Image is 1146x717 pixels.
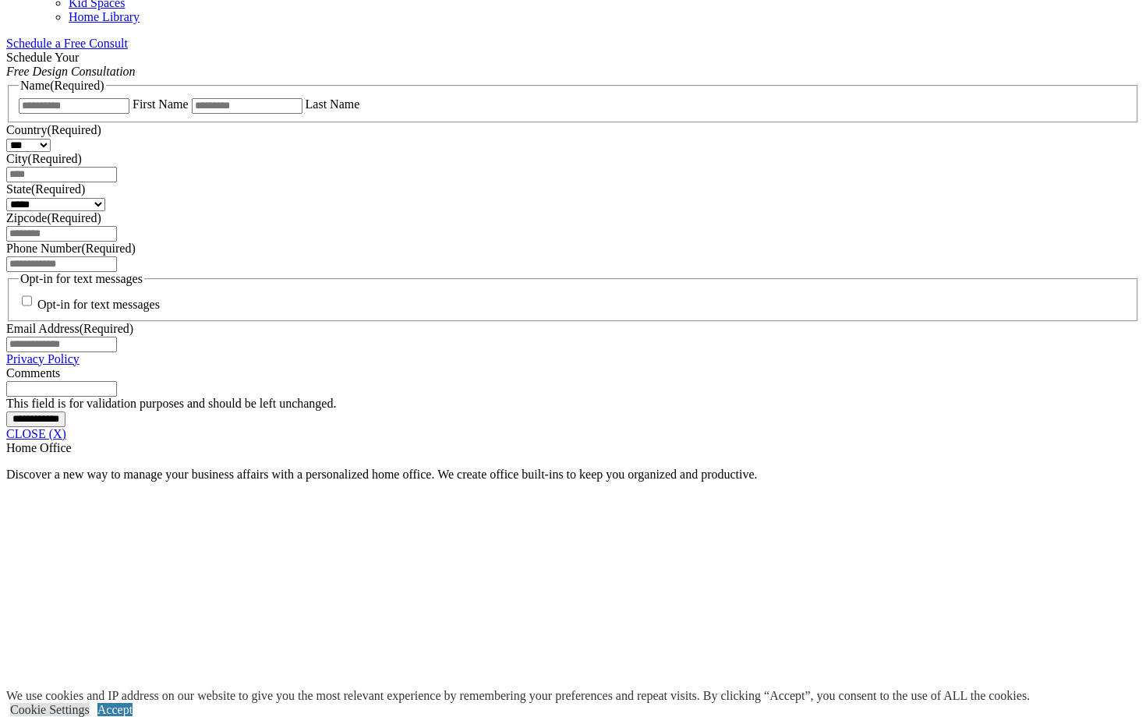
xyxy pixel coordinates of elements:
[6,689,1030,703] div: We use cookies and IP address on our website to give you the most relevant experience by remember...
[50,79,104,92] span: (Required)
[97,703,133,716] a: Accept
[47,211,101,224] span: (Required)
[37,298,160,312] label: Opt-in for text messages
[69,10,140,23] a: Home Library
[6,242,136,255] label: Phone Number
[6,441,72,454] span: Home Office
[6,427,66,440] a: CLOSE (X)
[6,65,136,78] em: Free Design Consultation
[6,397,1140,411] div: This field is for validation purposes and should be left unchanged.
[306,97,360,111] label: Last Name
[6,468,1140,482] p: Discover a new way to manage your business affairs with a personalized home office. We create off...
[133,97,189,111] label: First Name
[6,123,101,136] label: Country
[31,182,85,196] span: (Required)
[47,123,101,136] span: (Required)
[6,182,85,196] label: State
[6,352,80,366] a: Privacy Policy
[28,152,82,165] span: (Required)
[6,366,60,380] label: Comments
[6,211,101,224] label: Zipcode
[6,322,133,335] label: Email Address
[19,272,144,286] legend: Opt-in for text messages
[19,79,106,93] legend: Name
[81,242,135,255] span: (Required)
[6,51,136,78] span: Schedule Your
[10,703,90,716] a: Cookie Settings
[6,152,82,165] label: City
[6,37,128,50] a: Schedule a Free Consult (opens a dropdown menu)
[80,322,133,335] span: (Required)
